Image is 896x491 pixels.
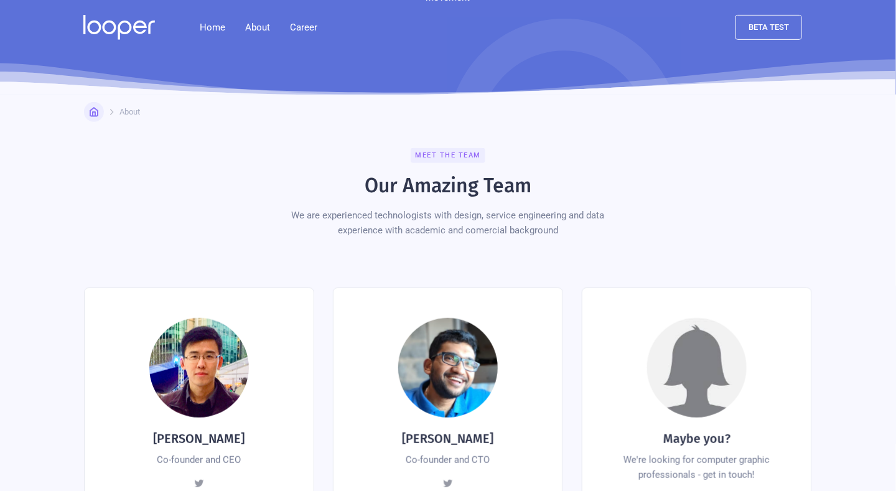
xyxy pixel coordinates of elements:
[119,107,140,117] div: About
[411,148,486,163] div: Meet the team
[245,20,270,35] div: About
[84,102,104,122] a: Home
[190,15,235,40] a: Home
[365,173,531,198] h2: Our Amazing Team
[406,452,490,467] div: Co-founder and CTO
[663,430,730,447] h4: Maybe you?
[235,15,280,40] div: About
[607,452,786,482] div: We're looking for computer graphic professionals - get in touch!
[735,15,802,40] a: beta test
[154,430,245,447] h4: [PERSON_NAME]
[157,452,241,467] div: Co-founder and CEO
[271,208,625,238] div: We are experienced technologists with design, service engineering and data experience with academ...
[280,15,327,40] a: Career
[103,107,124,117] div: Home
[403,430,494,447] h4: [PERSON_NAME]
